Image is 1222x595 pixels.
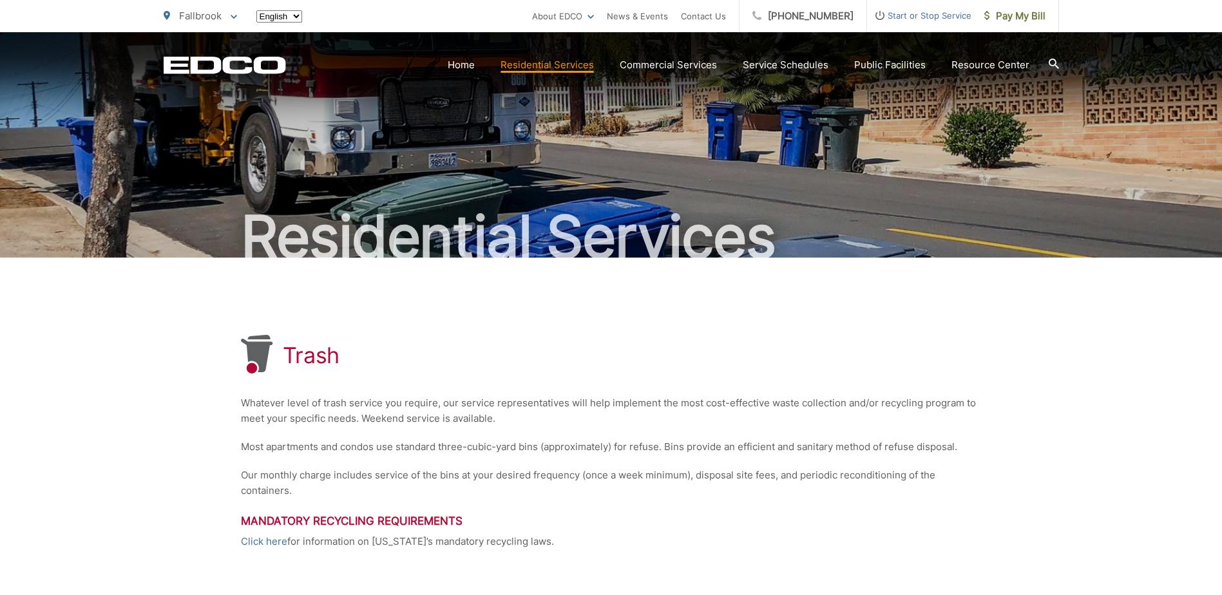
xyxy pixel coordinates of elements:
a: EDCD logo. Return to the homepage. [164,56,286,74]
p: Our monthly charge includes service of the bins at your desired frequency (once a week minimum), ... [241,467,982,498]
a: Service Schedules [743,57,828,73]
a: About EDCO [532,8,594,24]
a: News & Events [607,8,668,24]
select: Select a language [256,10,302,23]
a: Resource Center [951,57,1029,73]
a: Click here [241,534,287,549]
p: Most apartments and condos use standard three-cubic-yard bins (approximately) for refuse. Bins pr... [241,439,982,455]
a: Commercial Services [620,57,717,73]
p: for information on [US_STATE]’s mandatory recycling laws. [241,534,982,549]
h3: Mandatory Recycling Requirements [241,515,982,527]
h2: Residential Services [164,205,1059,269]
a: Home [448,57,475,73]
a: Contact Us [681,8,726,24]
a: Residential Services [501,57,594,73]
a: Public Facilities [854,57,926,73]
span: Pay My Bill [984,8,1045,24]
h1: Trash [283,343,340,368]
span: Fallbrook [179,10,222,22]
p: Whatever level of trash service you require, our service representatives will help implement the ... [241,395,982,426]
